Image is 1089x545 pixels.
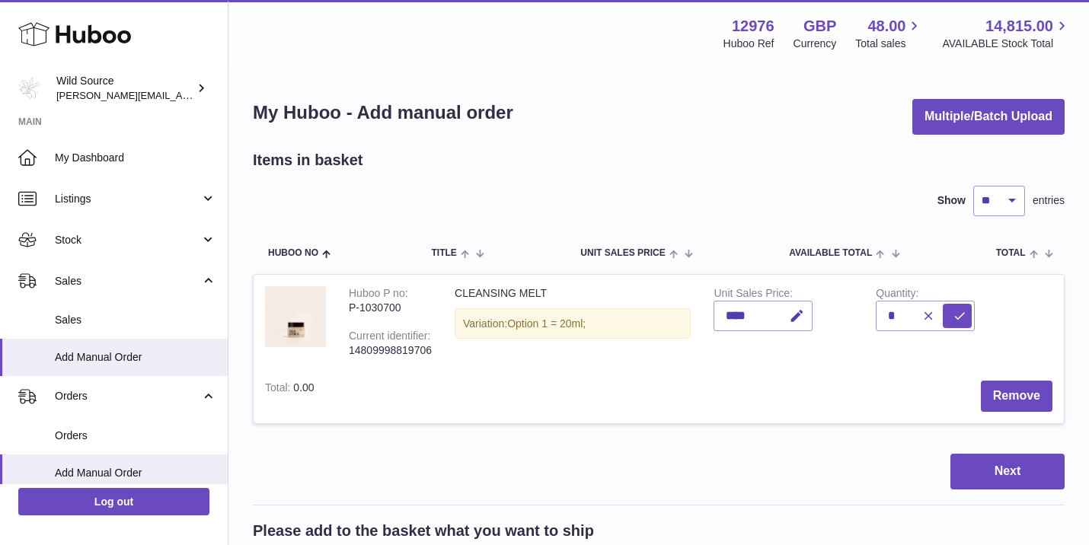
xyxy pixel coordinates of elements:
span: 14,815.00 [985,16,1053,37]
div: Current identifier [349,330,430,346]
button: Multiple/Batch Upload [912,99,1065,135]
label: Quantity [876,287,918,303]
span: Add Manual Order [55,350,216,365]
span: Orders [55,389,200,403]
span: Add Manual Order [55,466,216,480]
span: Total sales [855,37,923,51]
span: Sales [55,313,216,327]
span: Listings [55,192,200,206]
span: Stock [55,233,200,247]
div: P-1030700 [349,301,432,315]
span: Option 1 = 20ml; [507,317,586,330]
span: Title [431,248,456,258]
span: Sales [55,274,200,288]
label: Total [265,381,293,397]
span: entries [1033,193,1065,208]
div: 14809998819706 [349,343,432,358]
label: Unit Sales Price [714,287,792,303]
a: 14,815.00 AVAILABLE Stock Total [942,16,1071,51]
div: Variation: [455,308,691,339]
strong: 12976 [732,16,774,37]
strong: GBP [803,16,836,37]
span: 0.00 [293,381,314,394]
label: Show [937,193,966,208]
h2: Please add to the basket what you want to ship [253,521,594,541]
h1: My Huboo - Add manual order [253,100,513,125]
span: Unit Sales Price [580,248,665,258]
a: 48.00 Total sales [855,16,923,51]
img: kate@wildsource.co.uk [18,77,41,100]
span: My Dashboard [55,151,216,165]
span: 48.00 [867,16,905,37]
div: Huboo P no [349,287,408,303]
div: Currency [794,37,837,51]
span: [PERSON_NAME][EMAIL_ADDRESS][DOMAIN_NAME] [56,89,305,101]
h2: Items in basket [253,150,363,171]
button: Remove [981,381,1052,412]
span: Total [996,248,1026,258]
span: AVAILABLE Total [789,248,872,258]
a: Log out [18,488,209,515]
span: Huboo no [268,248,318,258]
div: Huboo Ref [723,37,774,51]
img: CLEANSING MELT [265,286,326,347]
button: Next [950,454,1065,489]
td: CLEANSING MELT [443,275,702,369]
div: Wild Source [56,74,193,103]
span: AVAILABLE Stock Total [942,37,1071,51]
span: Orders [55,429,216,443]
